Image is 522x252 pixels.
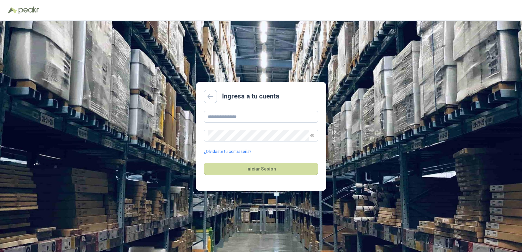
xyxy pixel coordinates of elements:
span: eye-invisible [310,134,314,138]
a: ¿Olvidaste tu contraseña? [204,149,251,155]
img: Peakr [18,7,39,14]
img: Logo [8,7,17,14]
h2: Ingresa a tu cuenta [222,91,279,101]
button: Iniciar Sesión [204,163,318,175]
